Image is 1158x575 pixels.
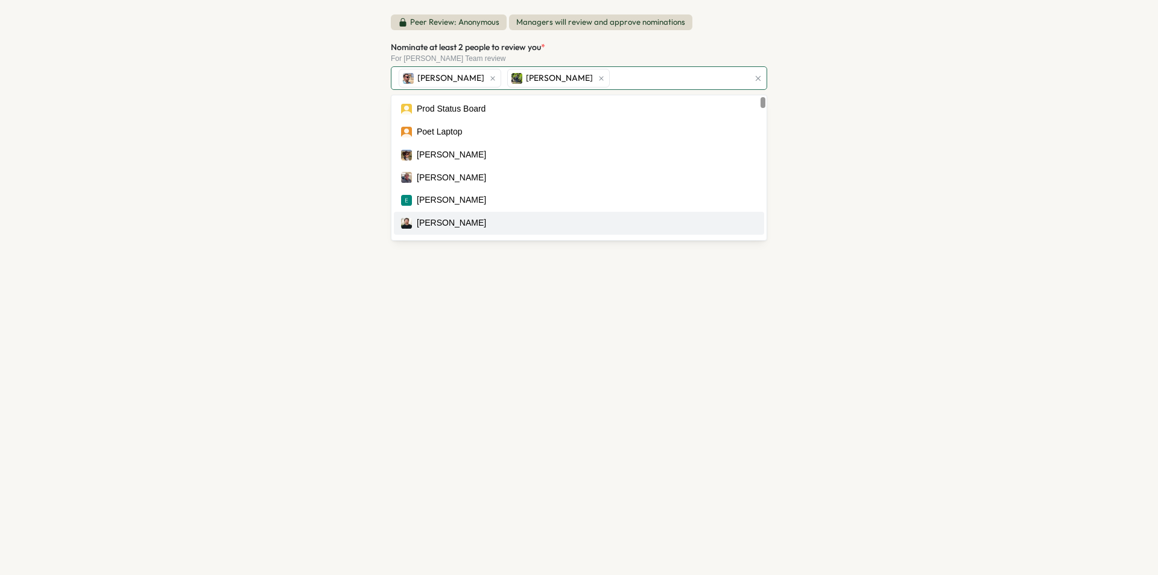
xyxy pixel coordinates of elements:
div: [PERSON_NAME] [417,148,486,162]
img: Bijan Shiravi [401,150,412,160]
img: Prod Status Board [401,104,412,115]
div: Poet Laptop [417,125,463,139]
img: Benjamin Wilson [511,73,522,84]
span: Managers will review and approve nominations [509,14,692,30]
div: Prod Status Board [417,103,486,116]
img: Tom Bence [401,218,412,229]
span: [PERSON_NAME] [526,72,593,85]
img: Ethan Ananny [403,73,414,84]
div: [PERSON_NAME] [417,194,486,207]
img: Poet Laptop [401,127,412,138]
div: [PERSON_NAME] [417,240,486,253]
div: [PERSON_NAME] [417,217,486,230]
span: Nominate at least 2 people to review you [391,42,541,52]
img: Manfred Guth [401,172,412,183]
div: For [PERSON_NAME] Team review [391,54,767,63]
span: [PERSON_NAME] [417,72,484,85]
p: Peer Review: Anonymous [410,17,499,28]
img: Vijay Subramanian [401,240,412,251]
img: Emily Wang [401,195,412,206]
div: [PERSON_NAME] [417,171,486,185]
